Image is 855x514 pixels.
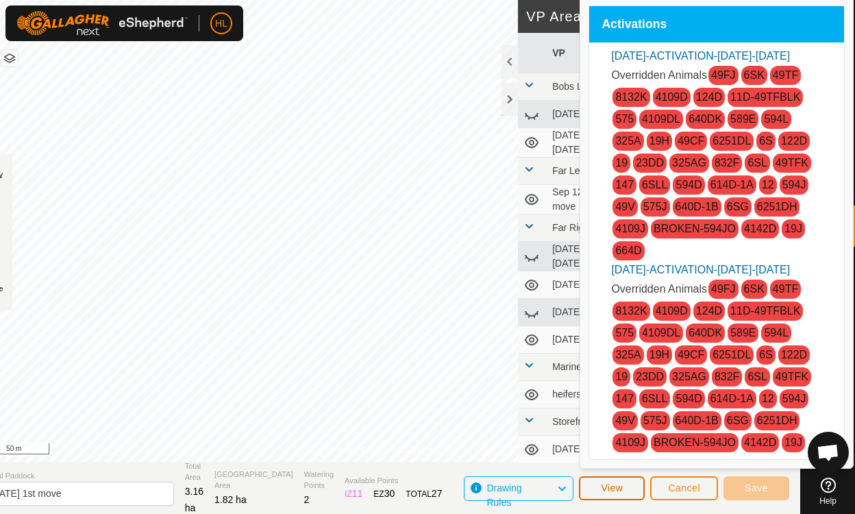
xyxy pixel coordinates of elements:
a: 6251DH [757,201,797,212]
a: 6S [759,135,773,147]
span: Help [819,497,837,505]
span: 2 [304,494,310,505]
a: 49V [615,201,634,212]
a: 6251DH [757,415,797,426]
button: Save [723,476,789,500]
a: 325AG [672,157,706,169]
span: Bobs Lookout [552,81,611,92]
a: 49FJ [711,69,736,81]
a: 6SL [747,371,767,382]
a: 594D [676,393,702,404]
a: 23DD [636,371,664,382]
a: 594J [782,179,806,191]
a: 594J [782,393,806,404]
a: 4109DL [642,113,680,125]
a: 4142D [744,223,776,234]
a: BROKEN-594JO [654,223,736,234]
a: 19J [784,223,802,234]
span: Save [745,482,768,493]
div: Open chat [808,432,849,473]
a: 4142D [744,437,776,448]
button: Map Layers [1,50,18,66]
span: Activations [602,19,667,31]
a: 594L [764,327,789,339]
a: 575J [643,201,667,212]
a: 640D-1B [676,201,719,212]
a: 325A [615,135,641,147]
span: Drawing Rules [486,482,521,508]
span: Overridden Animals [611,69,707,81]
a: 12 [762,179,774,191]
a: 19 [615,371,628,382]
span: Far Right [552,222,592,233]
a: 832F [715,157,739,169]
a: 589E [730,113,756,125]
span: [GEOGRAPHIC_DATA] Area [214,469,293,491]
a: 11D-49TFBLK [730,91,800,103]
a: 147 [615,179,634,191]
a: 4109J [615,437,645,448]
a: 614D-1A [710,179,754,191]
div: IZ [345,487,362,501]
td: [DATE]and [DATE] [547,242,610,271]
a: 6S [759,349,773,360]
a: Help [801,472,855,511]
a: 122D [781,349,807,360]
a: 147 [615,393,634,404]
a: 49CF [678,349,704,360]
span: 11 [352,488,363,499]
a: 6SL [747,157,767,169]
span: HL [215,16,227,31]
a: 4109D [656,91,688,103]
td: [DATE] 1st [547,326,610,354]
a: 575J [643,415,667,426]
a: 8132K [615,305,647,317]
td: [DATE]-[DATE] [547,128,610,158]
span: 27 [432,488,443,499]
a: 49TFK [776,157,808,169]
span: Storefront Yard Sale [552,416,639,427]
a: Contact Us [399,444,440,456]
a: 4109J [615,223,645,234]
a: 6SG [727,415,749,426]
span: View [601,482,623,493]
a: 49TF [773,69,798,81]
button: Cancel [650,476,718,500]
td: [DATE] 1st [547,299,610,326]
span: Available Points [345,475,442,487]
a: 6SLL [642,393,667,404]
a: 122D [781,135,807,147]
a: 6251DL [712,135,751,147]
a: 325AG [672,371,706,382]
span: Total Area [185,461,203,483]
a: 664D [615,245,641,256]
a: 6SK [744,69,765,81]
span: Cancel [668,482,700,493]
a: 19 [615,157,628,169]
a: 325A [615,349,641,360]
span: Overridden Animals [611,283,707,295]
div: EZ [373,487,395,501]
a: 124D [696,91,722,103]
a: 6251DL [712,349,751,360]
a: 589E [730,327,756,339]
span: 30 [384,488,395,499]
td: [DATE] [547,436,610,463]
h2: VP Area Comparison [526,8,800,25]
span: Far Left [552,165,585,176]
a: 640DK [689,327,722,339]
td: heifers [547,381,610,408]
td: [DATE] 3 try [547,271,610,299]
a: 575 [615,113,634,125]
a: 575 [615,327,634,339]
a: [DATE]-ACTIVATION-[DATE]-[DATE] [611,264,790,276]
a: 49TF [773,283,798,295]
a: 19H [649,349,669,360]
a: 4109DL [642,327,680,339]
a: 6SK [744,283,765,295]
img: Gallagher Logo [16,11,188,36]
a: 49V [615,415,634,426]
td: Sep 12-2nd move [547,185,610,215]
span: 3.16 ha [185,486,203,513]
span: 1.82 ha [214,494,247,505]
